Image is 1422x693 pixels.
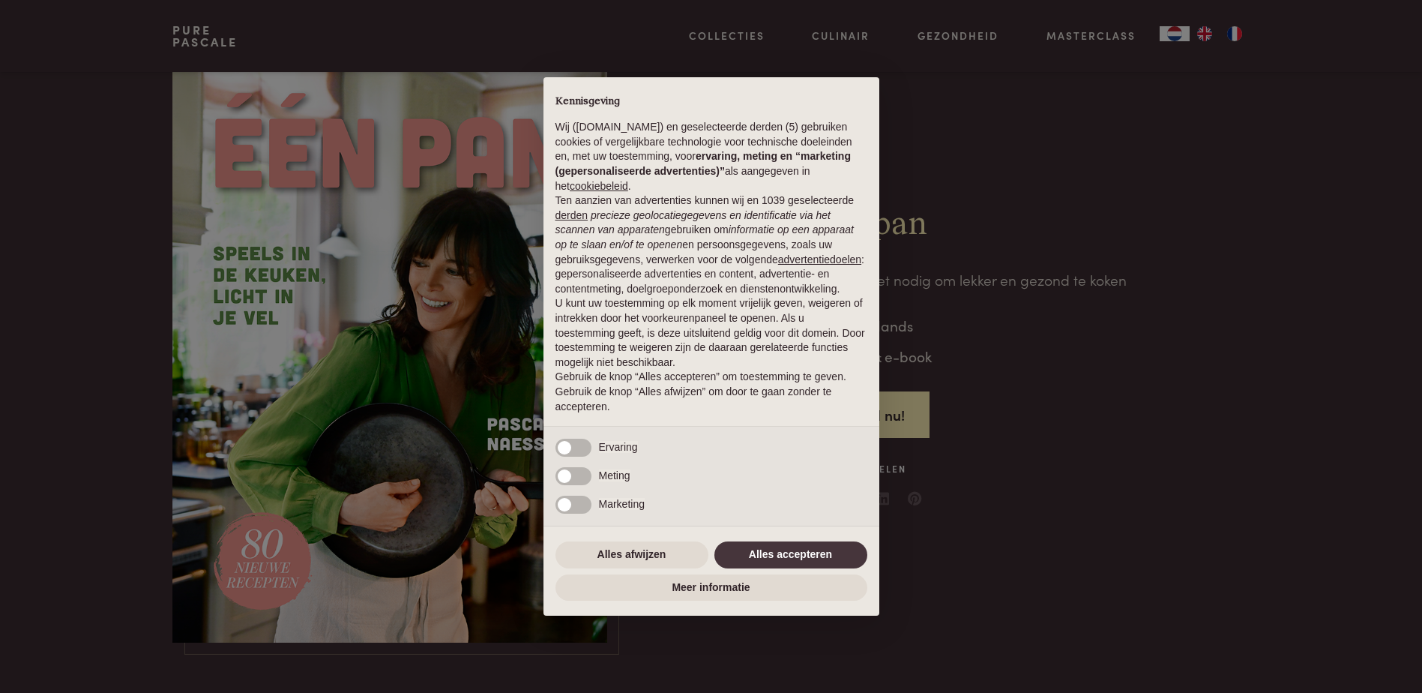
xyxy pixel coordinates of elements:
span: Ervaring [599,441,638,453]
button: advertentiedoelen [778,253,861,268]
a: cookiebeleid [570,180,628,192]
p: Ten aanzien van advertenties kunnen wij en 1039 geselecteerde gebruiken om en persoonsgegevens, z... [555,193,867,296]
button: derden [555,208,588,223]
em: informatie op een apparaat op te slaan en/of te openen [555,223,855,250]
button: Meer informatie [555,574,867,601]
button: Alles afwijzen [555,541,708,568]
p: Gebruik de knop “Alles accepteren” om toestemming te geven. Gebruik de knop “Alles afwijzen” om d... [555,370,867,414]
h2: Kennisgeving [555,95,867,109]
span: Marketing [599,498,645,510]
p: Wij ([DOMAIN_NAME]) en geselecteerde derden (5) gebruiken cookies of vergelijkbare technologie vo... [555,120,867,193]
em: precieze geolocatiegegevens en identificatie via het scannen van apparaten [555,209,831,236]
span: Meting [599,469,630,481]
strong: ervaring, meting en “marketing (gepersonaliseerde advertenties)” [555,150,851,177]
p: U kunt uw toestemming op elk moment vrijelijk geven, weigeren of intrekken door het voorkeurenpan... [555,296,867,370]
button: Alles accepteren [714,541,867,568]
